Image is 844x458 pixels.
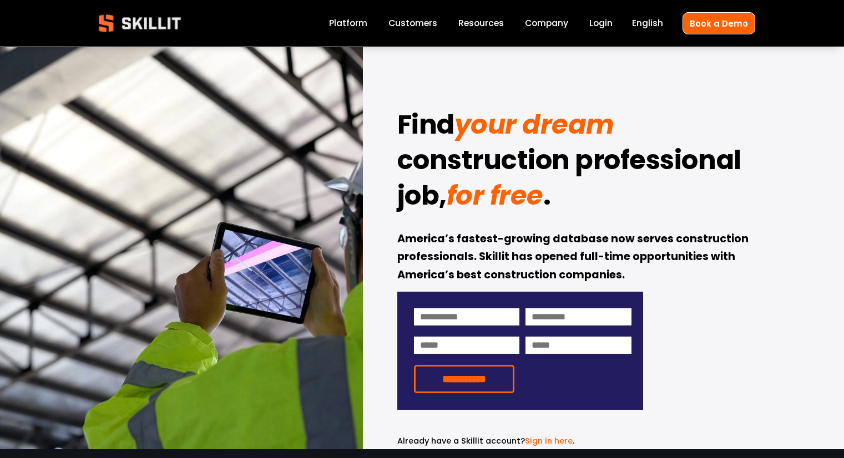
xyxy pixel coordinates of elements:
strong: Find [397,104,454,150]
a: Sign in here [525,435,573,446]
div: language picker [632,16,663,31]
a: Book a Demo [683,12,755,34]
strong: America’s fastest-growing database now serves construction professionals. Skillit has opened full... [397,231,751,285]
span: Already have a Skillit account? [397,435,525,446]
strong: construction professional job, [397,140,747,221]
strong: . [543,175,551,221]
span: Resources [458,17,504,29]
span: English [632,17,663,29]
a: Platform [329,16,367,31]
em: your dream [454,106,614,143]
p: . [397,435,643,447]
em: for free [447,177,543,214]
a: Company [525,16,568,31]
img: Skillit [89,7,190,40]
a: Customers [388,16,437,31]
a: folder dropdown [458,16,504,31]
a: Login [589,16,613,31]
